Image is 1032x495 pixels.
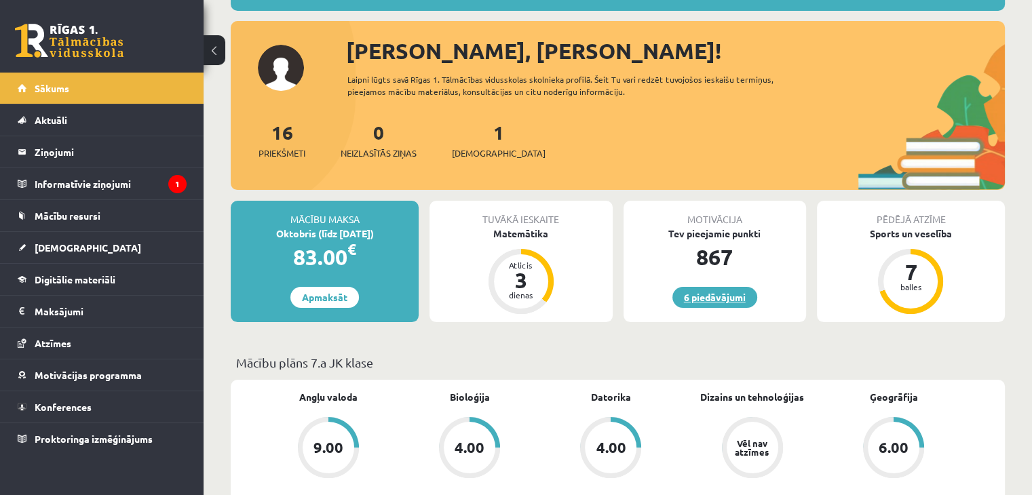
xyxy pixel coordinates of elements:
span: Motivācijas programma [35,369,142,381]
div: Laipni lūgts savā Rīgas 1. Tālmācības vidusskolas skolnieka profilā. Šeit Tu vari redzēt tuvojošo... [347,73,812,98]
a: 9.00 [258,417,399,481]
a: Sports un veselība 7 balles [817,226,1005,316]
a: Ziņojumi [18,136,187,167]
span: Neizlasītās ziņas [341,146,417,160]
a: Datorika [591,390,631,404]
span: Konferences [35,401,92,413]
div: 6.00 [879,440,909,455]
a: Mācību resursi [18,200,187,231]
span: Sākums [35,82,69,94]
div: Tuvākā ieskaite [429,201,612,226]
a: Rīgas 1. Tālmācības vidusskola [15,24,123,58]
div: balles [890,283,931,291]
a: 0Neizlasītās ziņas [341,120,417,160]
a: Apmaksāt [290,287,359,308]
div: Pēdējā atzīme [817,201,1005,226]
div: [PERSON_NAME], [PERSON_NAME]! [346,35,1005,67]
a: 1[DEMOGRAPHIC_DATA] [452,120,546,160]
a: Proktoringa izmēģinājums [18,423,187,454]
legend: Maksājumi [35,296,187,327]
div: Motivācija [624,201,806,226]
div: dienas [501,291,541,299]
a: 4.00 [540,417,681,481]
span: Mācību resursi [35,210,100,222]
a: 6 piedāvājumi [672,287,757,308]
a: 4.00 [399,417,540,481]
a: Vēl nav atzīmes [682,417,823,481]
div: Sports un veselība [817,226,1005,241]
div: Matemātika [429,226,612,241]
span: [DEMOGRAPHIC_DATA] [35,241,141,254]
div: 4.00 [596,440,626,455]
span: Digitālie materiāli [35,273,115,285]
a: Informatīvie ziņojumi1 [18,168,187,199]
span: Atzīmes [35,337,71,349]
span: Aktuāli [35,114,67,126]
a: Atzīmes [18,328,187,359]
div: 3 [501,269,541,291]
a: 16Priekšmeti [259,120,305,160]
a: Aktuāli [18,104,187,136]
a: Digitālie materiāli [18,264,187,295]
a: Dizains un tehnoloģijas [700,390,804,404]
div: 867 [624,241,806,273]
a: Maksājumi [18,296,187,327]
div: Mācību maksa [231,201,419,226]
span: Priekšmeti [259,146,305,160]
a: Angļu valoda [299,390,358,404]
div: 9.00 [313,440,343,455]
div: 7 [890,261,931,283]
i: 1 [168,175,187,193]
a: Motivācijas programma [18,359,187,391]
a: Konferences [18,391,187,422]
a: 6.00 [823,417,964,481]
span: [DEMOGRAPHIC_DATA] [452,146,546,160]
a: Ģeogrāfija [869,390,917,404]
div: Tev pieejamie punkti [624,226,806,241]
div: 83.00 [231,241,419,273]
div: Vēl nav atzīmes [733,439,771,456]
div: Atlicis [501,261,541,269]
div: 4.00 [455,440,484,455]
a: [DEMOGRAPHIC_DATA] [18,232,187,263]
a: Matemātika Atlicis 3 dienas [429,226,612,316]
a: Bioloģija [450,390,490,404]
span: € [347,239,356,259]
a: Sākums [18,73,187,104]
div: Oktobris (līdz [DATE]) [231,226,419,241]
legend: Ziņojumi [35,136,187,167]
legend: Informatīvie ziņojumi [35,168,187,199]
span: Proktoringa izmēģinājums [35,433,153,445]
p: Mācību plāns 7.a JK klase [236,353,999,372]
